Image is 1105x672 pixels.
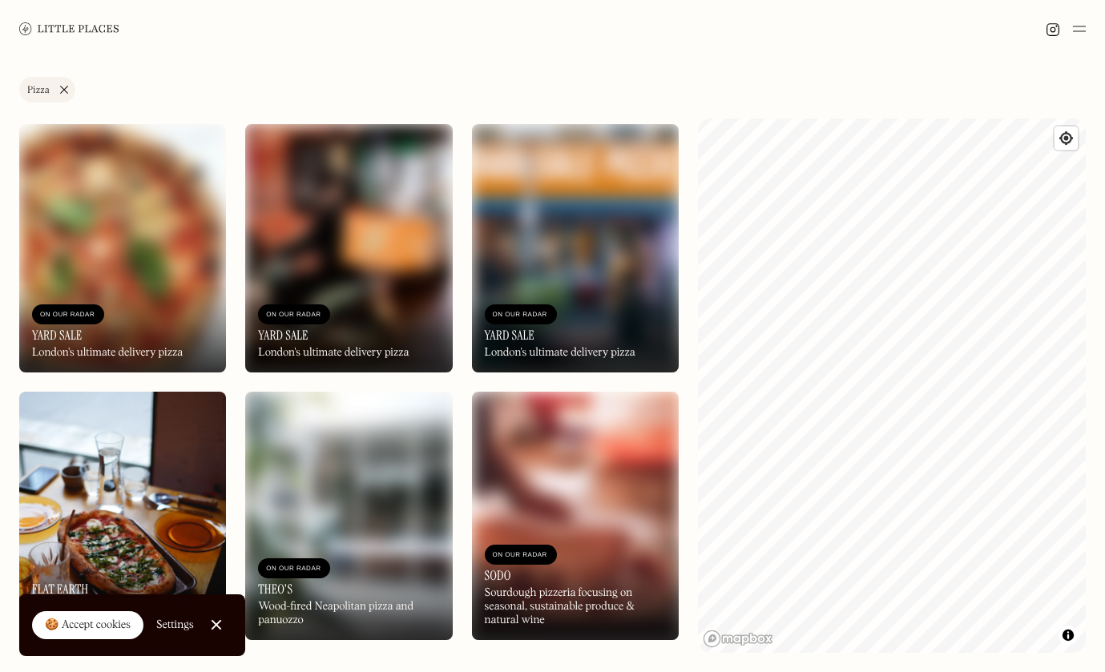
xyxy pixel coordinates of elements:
[258,600,439,627] div: Wood-fired Neapolitan pizza and panuozzo
[266,561,322,577] div: On Our Radar
[156,619,194,630] div: Settings
[156,607,194,643] a: Settings
[19,124,226,372] img: Yard Sale
[19,392,226,640] a: Flat EarthFlat EarthFlat EarthPizzas which are considerate to the planet
[32,328,82,343] h3: Yard Sale
[493,307,549,323] div: On Our Radar
[266,307,322,323] div: On Our Radar
[19,124,226,372] a: Yard SaleYard SaleOn Our RadarYard SaleLondon's ultimate delivery pizza
[485,328,534,343] h3: Yard Sale
[19,77,75,103] a: Pizza
[472,124,679,372] img: Yard Sale
[245,124,452,372] a: Yard SaleYard SaleOn Our RadarYard SaleLondon's ultimate delivery pizza
[27,86,50,95] div: Pizza
[698,119,1086,653] canvas: Map
[1063,626,1073,644] span: Toggle attribution
[245,124,452,372] img: Yard Sale
[258,328,308,343] h3: Yard Sale
[19,392,226,640] img: Flat Earth
[200,609,232,641] a: Close Cookie Popup
[472,392,679,640] a: SodoSodoOn Our RadarSodoSourdough pizzeria focusing on seasonal, sustainable produce & natural wine
[493,547,549,563] div: On Our Radar
[245,392,452,640] a: Theo'sTheo'sOn Our RadarTheo'sWood-fired Neapolitan pizza and panuozzo
[40,307,96,323] div: On Our Radar
[45,618,131,634] div: 🍪 Accept cookies
[32,346,183,360] div: London's ultimate delivery pizza
[1059,626,1078,645] button: Toggle attribution
[485,346,635,360] div: London's ultimate delivery pizza
[1055,127,1078,150] button: Find my location
[472,392,679,640] img: Sodo
[32,611,143,640] a: 🍪 Accept cookies
[245,392,452,640] img: Theo's
[258,581,292,597] h3: Theo's
[32,581,88,597] h3: Flat Earth
[485,586,666,626] div: Sourdough pizzeria focusing on seasonal, sustainable produce & natural wine
[703,630,773,648] a: Mapbox homepage
[472,124,679,372] a: Yard SaleYard SaleOn Our RadarYard SaleLondon's ultimate delivery pizza
[258,346,409,360] div: London's ultimate delivery pizza
[485,568,511,583] h3: Sodo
